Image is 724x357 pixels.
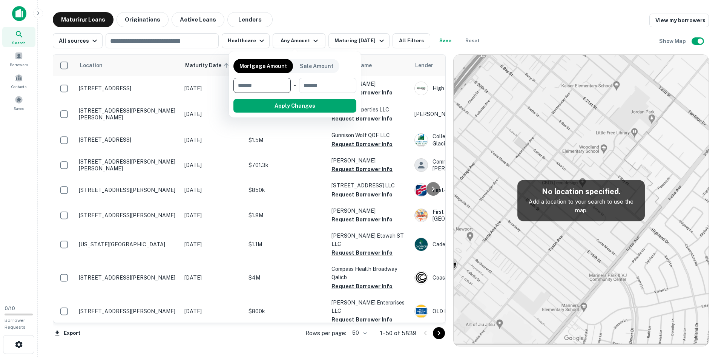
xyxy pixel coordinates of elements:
div: - [294,78,296,93]
iframe: Chat Widget [686,297,724,333]
p: Mortgage Amount [239,62,287,70]
p: Sale Amount [300,62,333,70]
button: Apply Changes [233,99,356,113]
